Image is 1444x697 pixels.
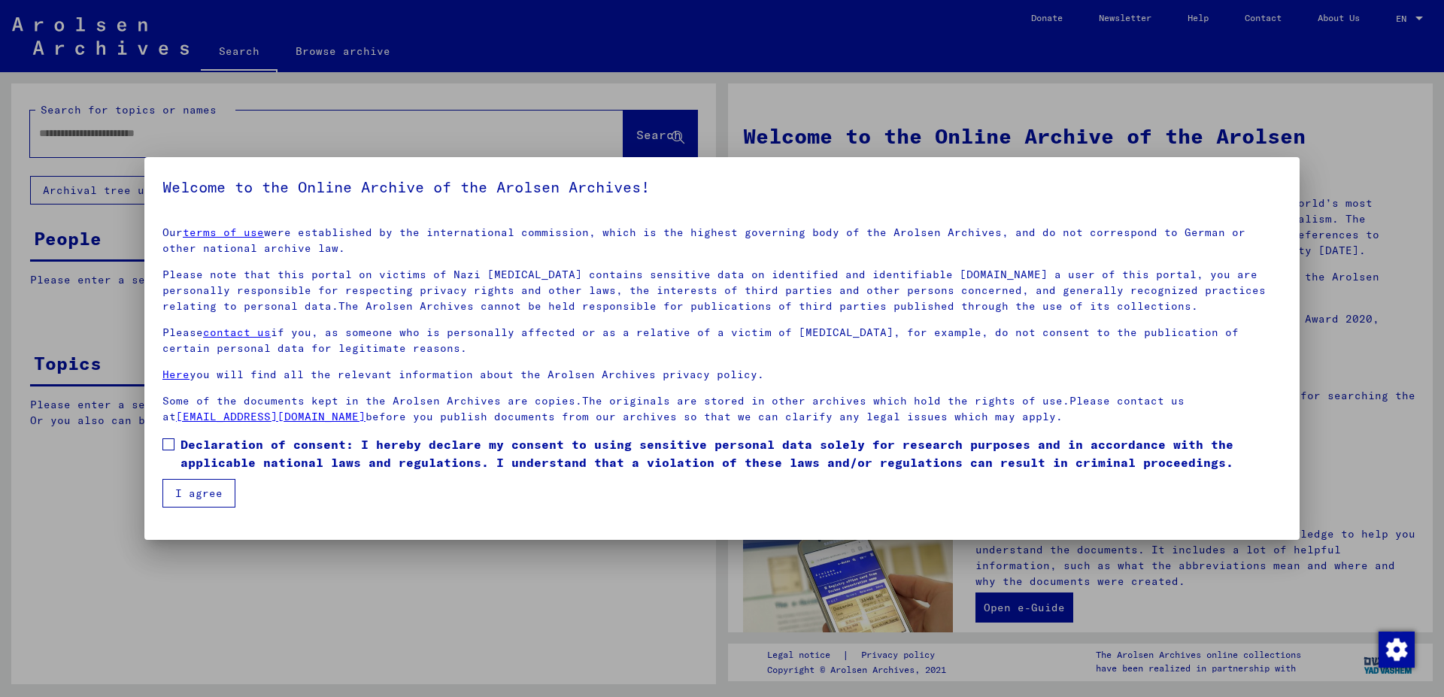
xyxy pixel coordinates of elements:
a: contact us [203,326,271,339]
span: Declaration of consent: I hereby declare my consent to using sensitive personal data solely for r... [180,435,1282,471]
h5: Welcome to the Online Archive of the Arolsen Archives! [162,175,1282,199]
p: Our were established by the international commission, which is the highest governing body of the ... [162,225,1282,256]
img: Change consent [1379,632,1415,668]
div: Change consent [1378,631,1414,667]
p: Please if you, as someone who is personally affected or as a relative of a victim of [MEDICAL_DAT... [162,325,1282,356]
button: I agree [162,479,235,508]
a: terms of use [183,226,264,239]
p: you will find all the relevant information about the Arolsen Archives privacy policy. [162,367,1282,383]
p: Some of the documents kept in the Arolsen Archives are copies.The originals are stored in other a... [162,393,1282,425]
p: Please note that this portal on victims of Nazi [MEDICAL_DATA] contains sensitive data on identif... [162,267,1282,314]
a: Here [162,368,190,381]
a: [EMAIL_ADDRESS][DOMAIN_NAME] [176,410,366,423]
